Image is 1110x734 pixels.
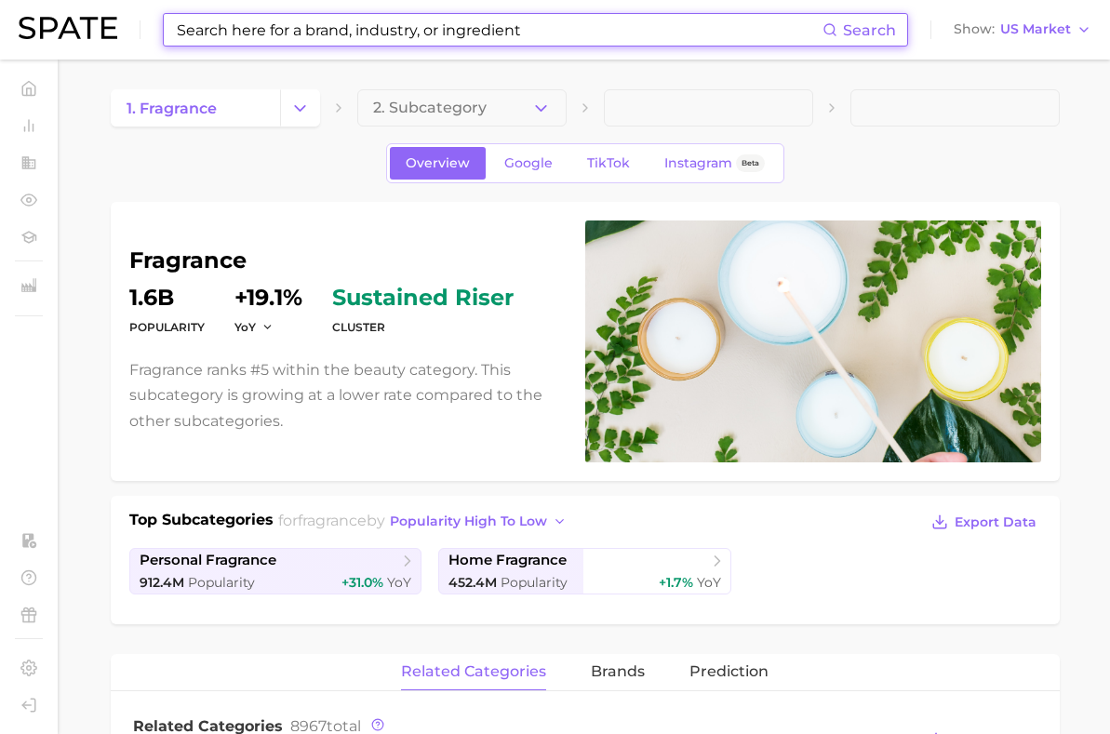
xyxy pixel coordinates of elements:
[129,509,274,537] h1: Top Subcategories
[742,155,759,171] span: Beta
[357,89,567,127] button: 2. Subcategory
[501,574,568,591] span: Popularity
[15,691,43,719] a: Log out. Currently logged in with e-mail sophiah@beekman1802.com.
[341,574,383,591] span: +31.0%
[111,89,280,127] a: 1. fragrance
[390,147,486,180] a: Overview
[448,574,497,591] span: 452.4m
[954,24,995,34] span: Show
[129,316,205,339] dt: Popularity
[298,512,367,529] span: fragrance
[188,574,255,591] span: Popularity
[843,21,896,39] span: Search
[140,552,276,569] span: personal fragrance
[401,663,546,680] span: related categories
[129,287,205,309] dd: 1.6b
[175,14,822,46] input: Search here for a brand, industry, or ingredient
[127,100,217,117] span: 1. fragrance
[390,514,547,529] span: popularity high to low
[280,89,320,127] button: Change Category
[129,548,422,594] a: personal fragrance912.4m Popularity+31.0% YoY
[234,287,302,309] dd: +19.1%
[689,663,769,680] span: Prediction
[332,287,514,309] span: sustained riser
[697,574,721,591] span: YoY
[571,147,646,180] a: TikTok
[438,548,731,594] a: home fragrance452.4m Popularity+1.7% YoY
[949,18,1096,42] button: ShowUS Market
[19,17,117,39] img: SPATE
[587,155,630,171] span: TikTok
[488,147,568,180] a: Google
[234,319,274,335] button: YoY
[664,155,732,171] span: Instagram
[659,574,693,591] span: +1.7%
[373,100,487,116] span: 2. Subcategory
[129,357,563,434] p: Fragrance ranks #5 within the beauty category. This subcategory is growing at a lower rate compar...
[406,155,470,171] span: Overview
[234,319,256,335] span: YoY
[448,552,567,569] span: home fragrance
[927,509,1040,535] button: Export Data
[504,155,553,171] span: Google
[278,512,572,529] span: for by
[129,249,563,272] h1: fragrance
[1000,24,1071,34] span: US Market
[955,514,1036,530] span: Export Data
[332,316,514,339] dt: cluster
[387,574,411,591] span: YoY
[649,147,781,180] a: InstagramBeta
[140,574,184,591] span: 912.4m
[385,509,572,534] button: popularity high to low
[591,663,645,680] span: brands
